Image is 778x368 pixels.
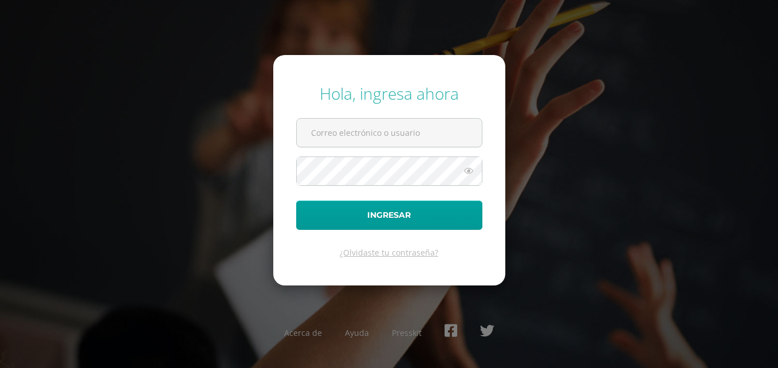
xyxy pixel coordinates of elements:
[392,327,422,338] a: Presskit
[296,83,482,104] div: Hola, ingresa ahora
[284,327,322,338] a: Acerca de
[297,119,482,147] input: Correo electrónico o usuario
[296,201,482,230] button: Ingresar
[340,247,438,258] a: ¿Olvidaste tu contraseña?
[345,327,369,338] a: Ayuda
